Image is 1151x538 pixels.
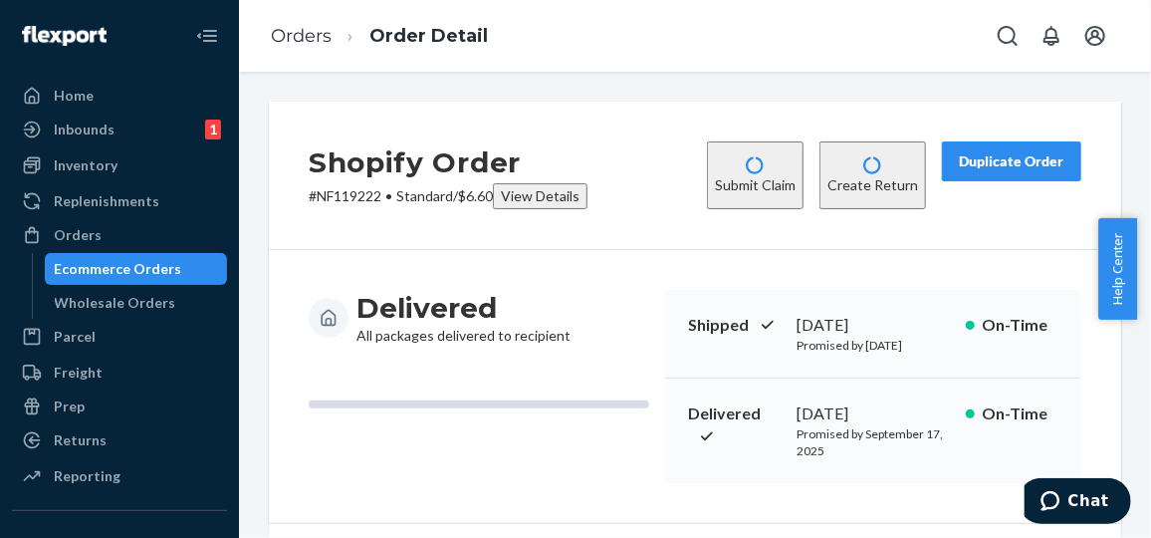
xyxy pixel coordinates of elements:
[54,86,94,106] div: Home
[12,391,227,422] a: Prep
[12,80,227,112] a: Home
[1075,16,1115,56] button: Open account menu
[501,186,579,206] div: View Details
[54,397,85,416] div: Prep
[12,185,227,217] a: Replenishments
[12,149,227,181] a: Inventory
[689,403,781,448] p: Delivered
[55,293,176,313] div: Wholesale Orders
[797,403,950,425] div: [DATE]
[1025,478,1131,528] iframe: Opens a widget where you can chat to one of our agents
[205,120,221,139] div: 1
[12,219,227,251] a: Orders
[54,155,117,175] div: Inventory
[309,183,587,209] p: # NF119222 / $6.60
[707,141,804,209] button: Submit Claim
[356,290,571,346] div: All packages delivered to recipient
[959,151,1064,171] div: Duplicate Order
[1032,16,1071,56] button: Open notifications
[983,314,1057,337] p: On-Time
[819,141,926,209] button: Create Return
[797,314,950,337] div: [DATE]
[22,26,107,46] img: Flexport logo
[54,466,120,486] div: Reporting
[12,424,227,456] a: Returns
[493,183,587,209] button: View Details
[255,7,504,66] ol: breadcrumbs
[12,114,227,145] a: Inbounds1
[55,259,182,279] div: Ecommerce Orders
[54,191,159,211] div: Replenishments
[12,321,227,353] a: Parcel
[54,363,103,383] div: Freight
[988,16,1028,56] button: Open Search Box
[356,290,571,326] h3: Delivered
[385,187,392,204] span: •
[12,357,227,389] a: Freight
[396,187,453,204] span: Standard
[1098,218,1137,320] button: Help Center
[309,141,587,183] h2: Shopify Order
[45,253,228,285] a: Ecommerce Orders
[689,314,781,337] p: Shipped
[942,141,1081,181] button: Duplicate Order
[797,425,950,459] p: Promised by September 17, 2025
[187,16,227,56] button: Close Navigation
[54,225,102,245] div: Orders
[983,403,1057,425] p: On-Time
[271,25,332,47] a: Orders
[54,327,96,347] div: Parcel
[54,120,115,139] div: Inbounds
[797,337,950,354] p: Promised by [DATE]
[54,430,107,450] div: Returns
[369,25,488,47] a: Order Detail
[12,460,227,492] a: Reporting
[45,287,228,319] a: Wholesale Orders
